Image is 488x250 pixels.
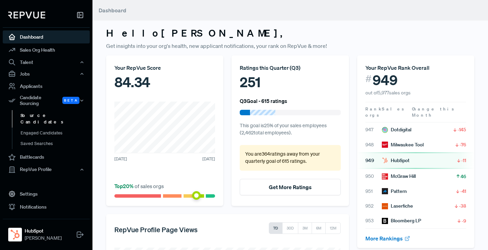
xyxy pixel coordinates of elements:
[3,68,90,80] button: Jobs
[240,98,287,104] h6: Q3 Goal - 615 ratings
[365,126,382,133] span: 947
[3,151,90,164] a: Battlecards
[240,72,340,92] div: 251
[382,202,413,210] div: Laserfiche
[382,141,424,148] div: Milwaukee Tool
[382,127,388,133] img: Dotdigital
[365,141,382,148] span: 948
[365,235,411,242] a: More Rankings
[382,203,388,209] img: Laserfiche
[458,126,466,133] span: -145
[382,217,421,224] div: Bloomberg LP
[365,173,382,180] span: 950
[382,173,388,180] img: McGraw Hill
[459,202,466,209] span: -38
[202,156,215,162] span: [DATE]
[3,187,90,200] a: Settings
[3,56,90,68] button: Talent
[3,93,90,108] div: Candidate Sourcing
[25,227,62,235] strong: HubSpot
[12,138,99,149] a: Saved Searches
[365,106,382,112] span: Rank
[114,225,198,234] h5: RepVue Profile Page Views
[298,222,312,234] button: 3M
[240,122,340,137] p: This goal is 25 % of your sales employees ( 2,462 total employees).
[3,93,90,108] button: Candidate Sourcing Beta
[382,188,388,194] img: Pattern
[462,218,466,224] span: -9
[114,183,135,189] span: Top 20 %
[460,141,466,148] span: -76
[365,217,382,224] span: 953
[240,64,340,72] div: Ratings this Quarter ( Q3 )
[12,128,99,139] a: Engaged Candidates
[3,164,90,175] button: RepVue Profile
[365,106,405,118] span: Sales orgs
[382,157,410,164] div: HubSpot
[365,202,382,210] span: 952
[106,42,474,50] p: Get insights into your org's health, new applicant notifications, your rank on RepVue & more!
[114,156,127,162] span: [DATE]
[382,142,388,148] img: Milwaukee Tool
[3,80,90,93] a: Applicants
[240,179,340,195] button: Get More Ratings
[8,12,45,18] img: RepVue
[25,235,62,242] span: [PERSON_NAME]
[412,106,455,118] span: Change this Month
[269,222,283,234] button: 7D
[382,173,416,180] div: McGraw Hill
[373,72,398,88] span: 949
[382,218,388,224] img: Bloomberg LP
[3,30,90,43] a: Dashboard
[114,72,215,92] div: 84.34
[106,27,474,39] h3: Hello [PERSON_NAME] ,
[365,64,429,71] span: Your RepVue Rank Overall
[382,157,388,163] img: HubSpot
[365,157,382,164] span: 949
[312,222,326,234] button: 6M
[460,188,466,195] span: -41
[365,90,411,96] span: out of 5,977 sales orgs
[365,188,382,195] span: 951
[245,150,335,165] p: You are 364 ratings away from your quarterly goal of 615 ratings .
[3,219,90,245] a: HubSpotHubSpot[PERSON_NAME]
[382,188,407,195] div: Pattern
[461,173,466,180] span: 46
[3,43,90,56] a: Sales Org Health
[282,222,298,234] button: 30D
[365,72,372,86] span: #
[325,222,341,234] button: 12M
[10,229,21,240] img: HubSpot
[99,7,126,14] span: Dashboard
[114,64,215,72] div: Your RepVue Score
[382,126,411,133] div: Dotdigital
[12,110,99,128] a: Source Candidates
[114,183,164,189] span: of sales orgs
[461,157,466,164] span: -11
[3,200,90,213] a: Notifications
[62,97,79,104] span: Beta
